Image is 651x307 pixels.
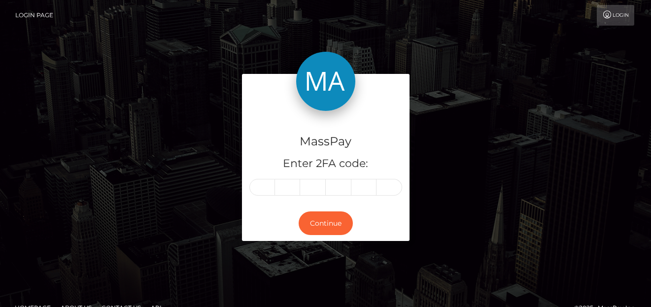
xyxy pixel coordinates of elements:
h4: MassPay [249,133,402,150]
img: MassPay [296,52,355,111]
a: Login Page [15,5,53,26]
a: Login [597,5,634,26]
button: Continue [299,211,353,236]
h5: Enter 2FA code: [249,156,402,171]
